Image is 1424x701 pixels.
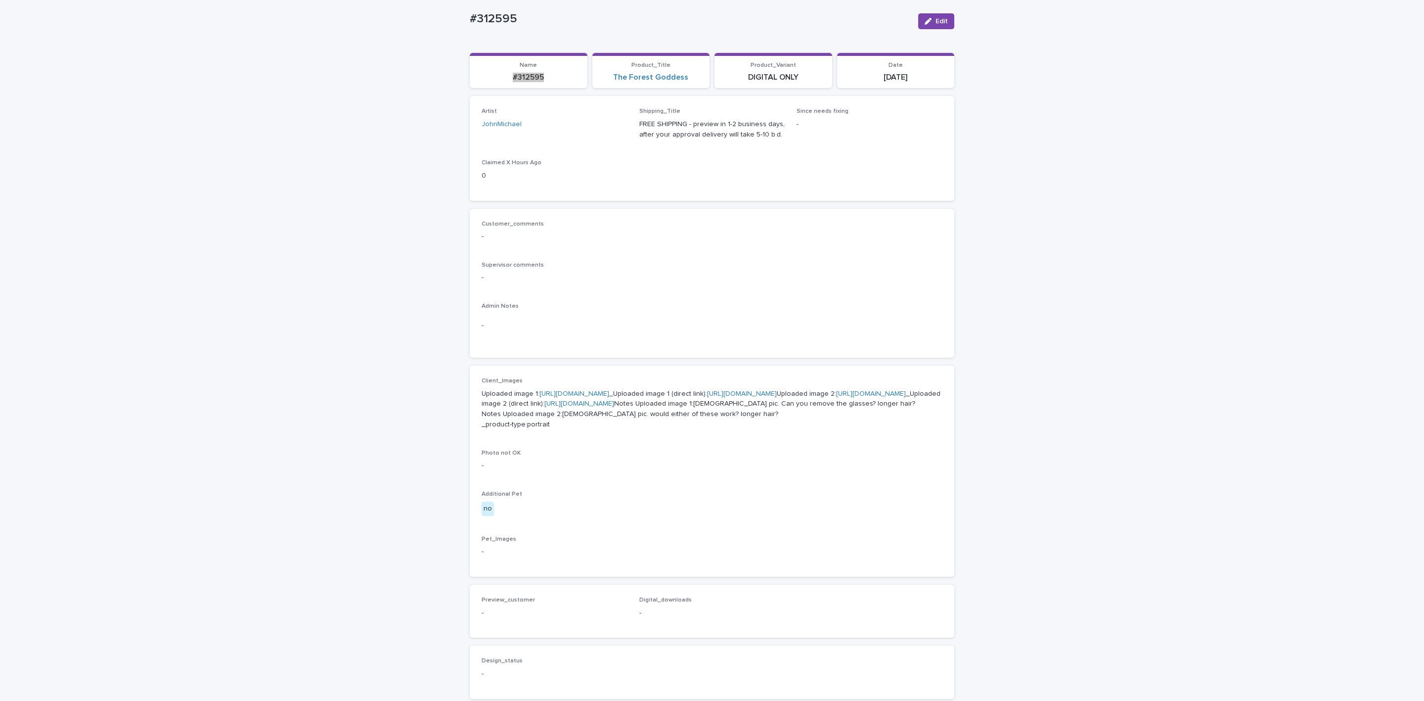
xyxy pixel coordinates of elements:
p: - [482,461,942,471]
p: - [639,608,785,618]
span: Since needs fixing [797,108,848,114]
span: Preview_customer [482,597,535,603]
a: [URL][DOMAIN_NAME] [539,390,609,397]
span: Name [520,62,537,68]
span: Date [889,62,903,68]
p: #312595 [476,73,581,82]
span: Artist [482,108,497,114]
a: JohnMichael [482,119,522,130]
span: Claimed X Hours Ago [482,160,541,166]
span: Product_Title [631,62,670,68]
p: - [482,608,627,618]
span: Digital_downloads [639,597,692,603]
span: Customer_comments [482,221,544,227]
span: Additional Pet [482,491,522,497]
p: - [482,547,942,557]
p: DIGITAL ONLY [720,73,826,82]
p: FREE SHIPPING - preview in 1-2 business days, after your approval delivery will take 5-10 b.d. [639,119,785,140]
p: 0 [482,171,627,181]
span: Supervisor comments [482,262,544,268]
span: Edit [935,18,948,25]
p: [DATE] [843,73,949,82]
p: - [482,273,942,283]
a: The Forest Goddess [613,73,688,82]
p: - [482,669,627,679]
p: Uploaded image 1: _Uploaded image 1 (direct link): Uploaded image 2: _Uploaded image 2 (direct li... [482,389,942,430]
span: Product_Variant [751,62,796,68]
button: Edit [918,13,954,29]
span: Pet_Images [482,536,516,542]
p: - [482,321,942,331]
span: Admin Notes [482,303,519,309]
p: - [797,119,942,130]
a: [URL][DOMAIN_NAME] [707,390,777,397]
span: Design_status [482,658,523,664]
p: #312595 [470,12,910,26]
a: [URL][DOMAIN_NAME] [836,390,906,397]
span: Photo not OK [482,450,521,456]
a: [URL][DOMAIN_NAME] [544,400,614,407]
span: Shipping_Title [639,108,680,114]
div: no [482,502,494,516]
span: Client_Images [482,378,523,384]
p: - [482,232,942,242]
